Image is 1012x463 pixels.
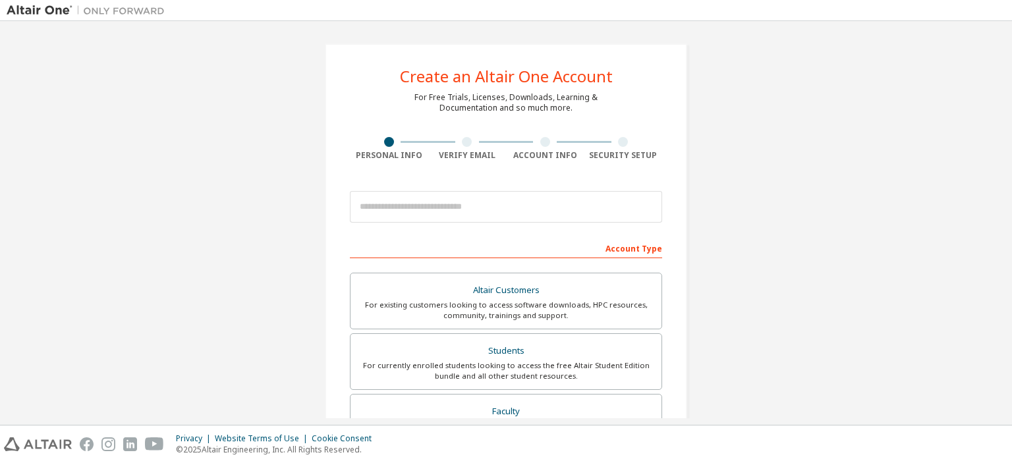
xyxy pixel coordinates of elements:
p: © 2025 Altair Engineering, Inc. All Rights Reserved. [176,444,379,455]
div: Website Terms of Use [215,433,312,444]
img: youtube.svg [145,437,164,451]
div: Faculty [358,402,654,421]
img: Altair One [7,4,171,17]
div: Privacy [176,433,215,444]
div: Verify Email [428,150,507,161]
div: Account Info [506,150,584,161]
div: Personal Info [350,150,428,161]
div: For existing customers looking to access software downloads, HPC resources, community, trainings ... [358,300,654,321]
img: altair_logo.svg [4,437,72,451]
div: Altair Customers [358,281,654,300]
img: facebook.svg [80,437,94,451]
div: Create an Altair One Account [400,68,613,84]
div: For Free Trials, Licenses, Downloads, Learning & Documentation and so much more. [414,92,598,113]
div: Security Setup [584,150,663,161]
div: Cookie Consent [312,433,379,444]
div: Account Type [350,237,662,258]
img: linkedin.svg [123,437,137,451]
img: instagram.svg [101,437,115,451]
div: Students [358,342,654,360]
div: For currently enrolled students looking to access the free Altair Student Edition bundle and all ... [358,360,654,381]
